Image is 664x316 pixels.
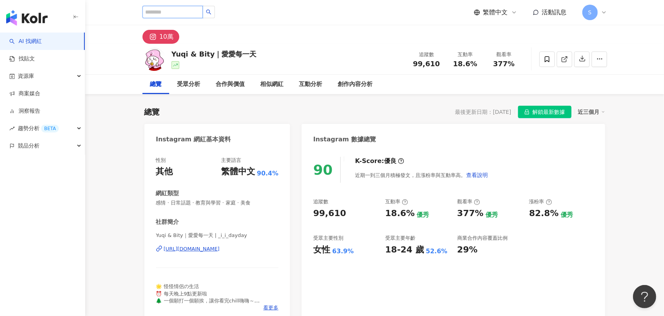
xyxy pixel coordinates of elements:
[529,198,552,205] div: 漲粉率
[466,172,488,178] span: 查看說明
[156,166,173,178] div: 其他
[313,135,376,144] div: Instagram 數據總覽
[385,198,408,205] div: 互動率
[313,162,333,178] div: 90
[332,247,354,256] div: 63.9%
[466,167,488,183] button: 查看說明
[412,51,441,58] div: 追蹤數
[457,244,478,256] div: 29%
[160,31,173,42] div: 10萬
[156,189,179,197] div: 網紅類型
[542,9,567,16] span: 活動訊息
[417,211,429,219] div: 優秀
[156,232,279,239] span: Yuqi & Bity｜愛愛每一天 | _i_i_dayday
[144,106,160,117] div: 總覽
[313,235,343,242] div: 受眾主要性別
[457,198,480,205] div: 觀看率
[156,246,279,252] a: [URL][DOMAIN_NAME]
[385,235,415,242] div: 受眾主要年齡
[299,80,323,89] div: 互動分析
[451,51,480,58] div: 互動率
[338,80,373,89] div: 創作內容分析
[453,60,477,68] span: 18.6%
[9,55,35,63] a: 找貼文
[9,126,15,131] span: rise
[9,38,42,45] a: searchAI 找網紅
[221,157,241,164] div: 主要語言
[533,106,565,118] span: 解鎖最新數據
[385,208,415,220] div: 18.6%
[263,304,278,311] span: 看更多
[9,107,40,115] a: 洞察報告
[156,157,166,164] div: 性別
[18,120,59,137] span: 趨勢分析
[385,244,424,256] div: 18-24 歲
[6,10,48,26] img: logo
[483,8,508,17] span: 繁體中文
[216,80,245,89] div: 合作與價值
[413,60,440,68] span: 99,610
[142,48,166,71] img: KOL Avatar
[156,218,179,226] div: 社群簡介
[150,80,162,89] div: 總覽
[578,107,605,117] div: 近三個月
[313,208,346,220] div: 99,610
[156,199,279,206] span: 感情 · 日常話題 · 教育與學習 · 家庭 · 美食
[142,30,179,44] button: 10萬
[257,169,279,178] span: 90.4%
[486,211,498,219] div: 優秀
[261,80,284,89] div: 相似網紅
[633,285,656,308] iframe: Help Scout Beacon - Open
[489,51,519,58] div: 觀看率
[455,109,511,115] div: 最後更新日期：[DATE]
[524,109,530,115] span: lock
[457,235,508,242] div: 商業合作內容覆蓋比例
[313,198,328,205] div: 追蹤數
[518,106,571,118] button: 解鎖最新數據
[529,208,559,220] div: 82.8%
[18,137,39,155] span: 競品分析
[172,49,257,59] div: Yuqi & Bity｜愛愛每一天
[41,125,59,132] div: BETA
[355,167,488,183] div: 近期一到三個月積極發文，且漲粉率與互動率高。
[355,157,404,165] div: K-Score :
[177,80,201,89] div: 受眾分析
[426,247,448,256] div: 52.6%
[164,246,220,252] div: [URL][DOMAIN_NAME]
[206,9,211,15] span: search
[588,8,592,17] span: S
[18,67,34,85] span: 資源庫
[561,211,573,219] div: 優秀
[9,90,40,98] a: 商案媒合
[384,157,396,165] div: 優良
[221,166,255,178] div: 繁體中文
[313,244,330,256] div: 女性
[493,60,515,68] span: 377%
[457,208,484,220] div: 377%
[156,135,231,144] div: Instagram 網紅基本資料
